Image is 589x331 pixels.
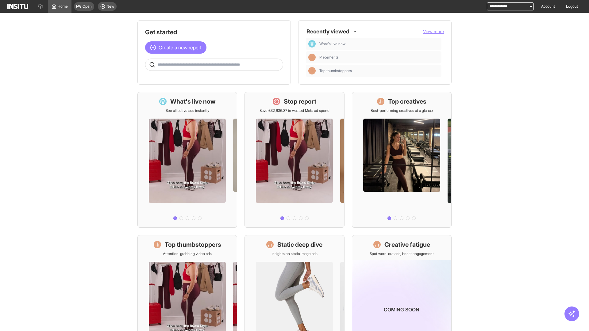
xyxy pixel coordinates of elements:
[159,44,202,51] span: Create a new report
[137,92,237,228] a: What's live nowSee all active ads instantly
[145,41,206,54] button: Create a new report
[106,4,114,9] span: New
[145,28,283,36] h1: Get started
[170,97,216,106] h1: What's live now
[319,41,439,46] span: What's live now
[271,251,318,256] p: Insights on static image ads
[423,29,444,34] span: View more
[260,108,329,113] p: Save £32,636.37 in wasted Meta ad spend
[165,240,221,249] h1: Top thumbstoppers
[319,68,352,73] span: Top thumbstoppers
[308,40,316,48] div: Dashboard
[319,55,439,60] span: Placements
[83,4,92,9] span: Open
[284,97,316,106] h1: Stop report
[319,41,345,46] span: What's live now
[277,240,322,249] h1: Static deep dive
[423,29,444,35] button: View more
[163,251,212,256] p: Attention-grabbing video ads
[308,67,316,74] div: Insights
[308,54,316,61] div: Insights
[319,55,339,60] span: Placements
[319,68,439,73] span: Top thumbstoppers
[166,108,209,113] p: See all active ads instantly
[352,92,452,228] a: Top creativesBest-performing creatives at a glance
[7,4,28,9] img: Logo
[388,97,426,106] h1: Top creatives
[371,108,433,113] p: Best-performing creatives at a glance
[58,4,68,9] span: Home
[244,92,344,228] a: Stop reportSave £32,636.37 in wasted Meta ad spend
